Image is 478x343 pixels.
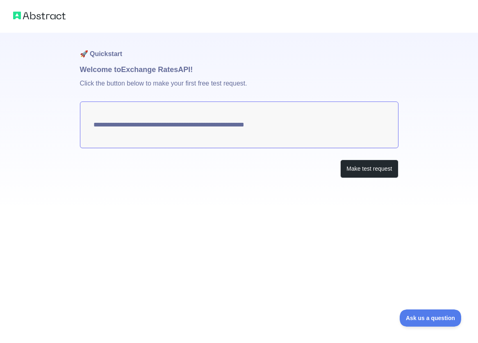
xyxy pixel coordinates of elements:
[80,64,398,75] h1: Welcome to Exchange Rates API!
[13,10,66,21] img: Abstract logo
[340,160,398,178] button: Make test request
[400,309,462,327] iframe: Toggle Customer Support
[80,75,398,102] p: Click the button below to make your first free test request.
[80,33,398,64] h1: 🚀 Quickstart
